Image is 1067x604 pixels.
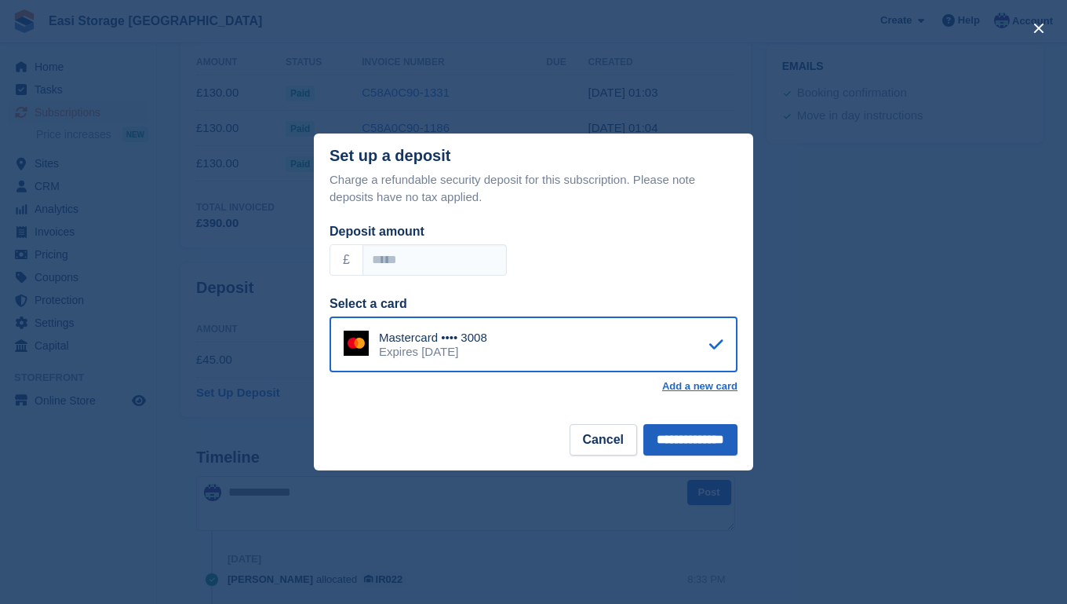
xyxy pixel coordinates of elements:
[662,380,737,393] a: Add a new card
[330,171,737,207] p: Charge a refundable security deposit for this subscription. Please note deposits have no tax appl...
[330,225,424,238] label: Deposit amount
[379,331,487,345] div: Mastercard •••• 3008
[330,295,737,313] div: Select a card
[330,147,450,165] div: Set up a deposit
[344,331,369,356] img: Mastercard Logo
[379,345,487,359] div: Expires [DATE]
[1026,16,1051,41] button: close
[570,424,637,456] button: Cancel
